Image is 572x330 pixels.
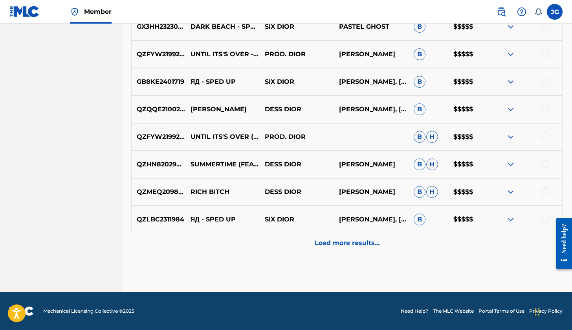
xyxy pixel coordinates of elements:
p: SIX DIOR [260,22,334,31]
p: QZQQE2100282 [132,105,185,114]
p: [PERSON_NAME], [PERSON_NAME], [PERSON_NAME] [334,215,408,224]
span: B [414,48,425,60]
p: QZFYW2199213 [132,132,185,142]
p: GX3HH2323045 [132,22,185,31]
p: $$$$$ [448,132,488,142]
img: search [497,7,506,17]
p: $$$$$ [448,50,488,59]
p: SIX DIOR [260,215,334,224]
p: RICH BITCH [185,187,259,197]
a: Portal Terms of Use [478,308,524,315]
img: expand [506,160,515,169]
p: UNTIL ITS'S OVER - INSTRUMENTAL [185,50,259,59]
p: Load more results... [315,238,379,248]
p: QZHN82029993 [132,160,185,169]
span: H [426,186,438,198]
span: B [414,214,425,225]
p: [PERSON_NAME] [334,160,408,169]
p: $$$$$ [448,187,488,197]
p: $$$$$ [448,77,488,87]
p: PASTEL GHOST [334,22,408,31]
a: Need Help? [401,308,428,315]
p: DARK BEACH - SPED UP [185,22,259,31]
img: Top Rightsholder [70,7,79,17]
p: QZLBC2311984 [132,215,185,224]
p: UNTIL ITS'S OVER (INSTRUMENTAL) [185,132,259,142]
p: DESS DIOR [260,160,334,169]
img: MLC Logo [9,6,40,17]
div: User Menu [547,4,563,20]
p: $$$$$ [448,160,488,169]
a: Public Search [493,4,509,20]
iframe: Resource Center [550,210,572,277]
img: expand [506,50,515,59]
p: $$$$$ [448,215,488,224]
p: $$$$$ [448,105,488,114]
span: H [426,131,438,143]
div: Notifications [534,8,542,16]
p: PROD. DIOR [260,132,334,142]
p: ЯД - SPED UP [185,215,259,224]
p: DESS DIOR [260,105,334,114]
span: B [414,21,425,33]
p: SIX DIOR [260,77,334,87]
span: B [414,76,425,88]
span: Member [84,7,112,16]
img: logo [9,306,34,316]
p: QZFYW2199213 [132,50,185,59]
p: SUMMERTIME (FEAT. [PERSON_NAME]') [BONUS TRACK] [185,160,259,169]
img: expand [506,187,515,197]
p: [PERSON_NAME] [334,187,408,197]
img: expand [506,77,515,87]
span: Mechanical Licensing Collective © 2025 [43,308,134,315]
iframe: Chat Widget [533,292,572,330]
img: help [517,7,526,17]
p: [PERSON_NAME] [334,50,408,59]
img: expand [506,215,515,224]
p: DESS DIOR [260,187,334,197]
span: B [414,131,425,143]
p: ЯД - SPED UP [185,77,259,87]
img: expand [506,105,515,114]
div: Help [514,4,530,20]
p: [PERSON_NAME], [PERSON_NAME], [PERSON_NAME] [334,105,408,114]
a: Privacy Policy [529,308,563,315]
p: GB8KE2401719 [132,77,185,87]
p: QZMEQ2098838 [132,187,185,197]
img: expand [506,132,515,142]
span: H [426,159,438,170]
a: The MLC Website [433,308,474,315]
p: PROD. DIOR [260,50,334,59]
p: [PERSON_NAME] [185,105,259,114]
img: expand [506,22,515,31]
p: [PERSON_NAME], [PERSON_NAME], [PERSON_NAME] [334,77,408,87]
p: $$$$$ [448,22,488,31]
span: B [414,186,425,198]
span: B [414,103,425,115]
div: Drag [535,300,540,324]
span: B [414,159,425,170]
